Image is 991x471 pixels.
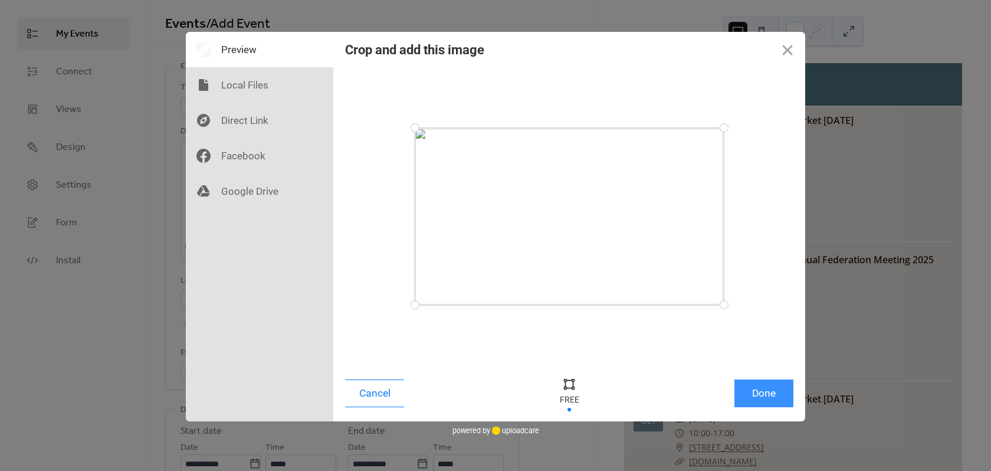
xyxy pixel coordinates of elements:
[186,32,333,67] div: Preview
[490,426,539,435] a: uploadcare
[770,32,805,67] button: Close
[345,380,404,407] button: Cancel
[186,174,333,209] div: Google Drive
[345,42,484,57] div: Crop and add this image
[186,138,333,174] div: Facebook
[186,103,333,138] div: Direct Link
[186,67,333,103] div: Local Files
[452,421,539,439] div: powered by
[734,380,793,407] button: Done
